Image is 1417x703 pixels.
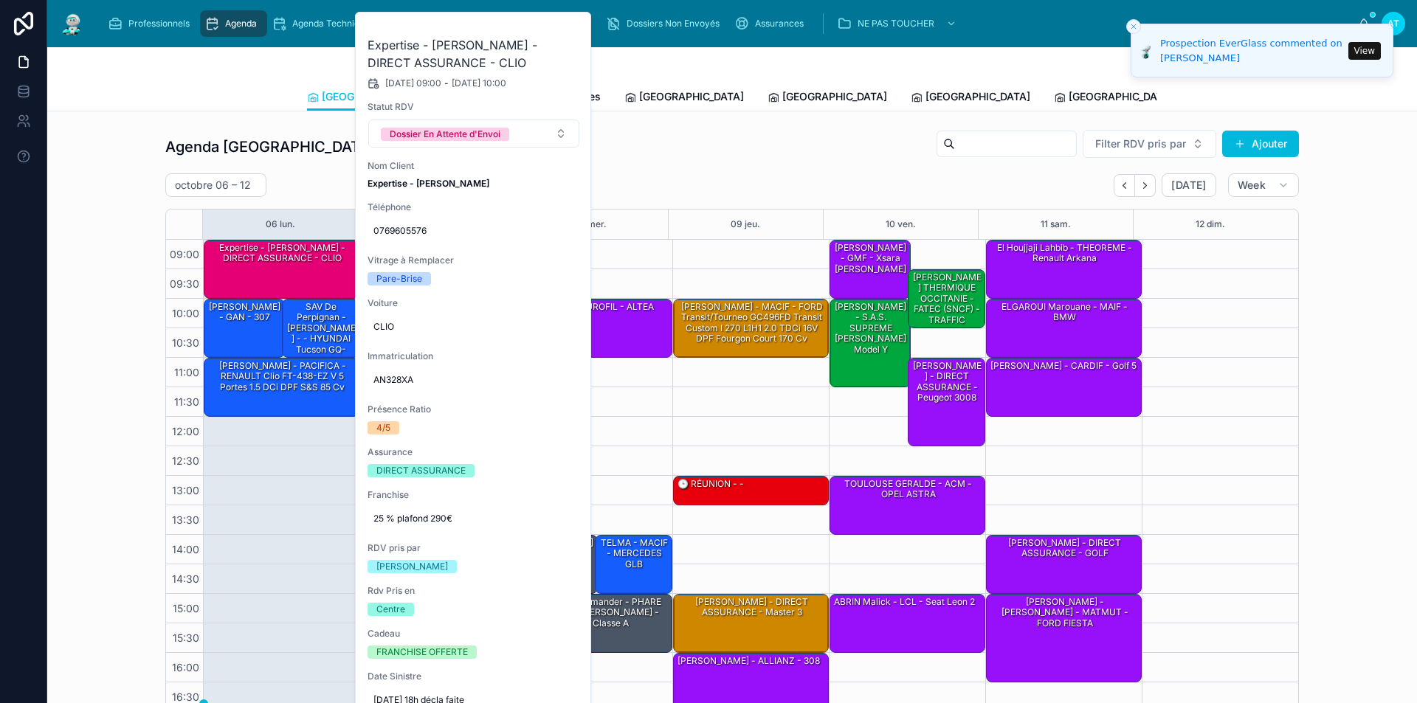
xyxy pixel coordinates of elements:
span: 11:00 [170,366,203,378]
div: [PERSON_NAME] THERMIQUE OCCITANIE - FATEC (SNCF) - TRAFFIC [909,270,985,328]
div: SAV de Perpignan - [PERSON_NAME] - - HYUNDAI Tucson GQ-606-MF IV 1.6 TGDi 16V 230 Hybrid 2WD 179 ... [285,300,359,399]
a: Professionnels [103,10,200,37]
button: 06 lun. [266,209,295,239]
button: 11 sam. [1041,209,1071,239]
button: View [1348,42,1381,60]
h2: octobre 06 – 12 [175,178,251,193]
span: Week [1238,179,1266,192]
a: [GEOGRAPHIC_DATA] [624,83,744,113]
div: [PERSON_NAME] - DIRECT ASSURANCE - master 3 [674,595,828,652]
a: Ajouter [1222,131,1299,157]
span: CLIO [373,321,574,333]
span: [DATE] 09:00 [385,77,441,89]
span: 0769605576 [373,225,574,237]
span: [GEOGRAPHIC_DATA] [1069,89,1173,104]
div: [PERSON_NAME] - PACIFICA - RENAULT Clio FT-438-EZ V 5 Portes 1.5 dCi DPF S&S 85 cv [204,359,359,416]
div: [PERSON_NAME] - DIRECT ASSURANCE - GOLF [987,536,1141,593]
div: [PERSON_NAME] - MACIF - FORD Transit/Tourneo GC496FD Transit Custom I 270 L1H1 2.0 TDCi 16V DPF F... [674,299,828,357]
div: DIRECT ASSURANCE [376,464,466,477]
div: Dossier En Attente d'Envoi [390,128,500,141]
span: 14:00 [168,543,203,555]
a: Dossiers Non Envoyés [601,10,730,37]
button: Week [1228,173,1299,197]
span: [GEOGRAPHIC_DATA] [322,89,427,104]
span: Agenda [225,18,257,30]
img: App logo [59,12,86,35]
div: [PERSON_NAME] - MACIF - FORD Transit/Tourneo GC496FD Transit Custom I 270 L1H1 2.0 TDCi 16V DPF F... [676,300,827,346]
button: [DATE] [1162,173,1216,197]
span: 15:00 [169,602,203,614]
div: ELGAROUI Marouane - MAIF - BMW [987,299,1141,357]
button: Back [1114,174,1135,197]
span: AN328XA [373,374,574,386]
button: 10 ven. [886,209,916,239]
span: - [444,77,449,89]
div: [PERSON_NAME] - GMF - Xsara [PERSON_NAME] [832,241,909,276]
img: Notification icon [1141,42,1153,60]
div: Pare-Brise [376,272,422,285]
div: [PERSON_NAME] THERMIQUE OCCITANIE - FATEC (SNCF) - TRAFFIC [911,271,985,327]
button: Close toast [1126,19,1141,34]
div: [PERSON_NAME] - GAN - 307 [207,300,283,325]
div: [PERSON_NAME] [376,560,448,573]
a: Cadeaux [528,10,601,37]
span: Statut RDV [368,101,580,113]
div: [PERSON_NAME] - PACIFICA - RENAULT Clio FT-438-EZ V 5 Portes 1.5 dCi DPF S&S 85 cv [207,359,358,394]
span: Dossiers Non Envoyés [627,18,720,30]
a: RDV Annulés [382,10,472,37]
div: [PERSON_NAME] - S.A.S. SUPREME [PERSON_NAME] Model Y [832,300,909,356]
div: [PERSON_NAME] - [PERSON_NAME] - MATMUT - FORD FIESTA [989,595,1140,630]
div: scrollable content [97,7,1358,40]
div: Expertise - [PERSON_NAME] - DIRECT ASSURANCE - CLIO [207,241,358,266]
span: Filter RDV pris par [1095,136,1186,151]
div: TELMA - MACIF - MERCEDES GLB [598,536,672,571]
span: AT [1387,18,1399,30]
span: Franchise [368,489,580,501]
span: RDV pris par [368,542,580,554]
div: TOULOUSE GERALDE - ACM - OPEL ASTRA [830,477,985,534]
span: Cadeau [368,628,580,640]
span: Nom Client [368,160,580,172]
span: Rdv Pris en [368,585,580,597]
span: Professionnels [128,18,190,30]
div: [PERSON_NAME] - [PERSON_NAME] - MATMUT - FORD FIESTA [987,595,1141,682]
span: 14:30 [168,572,203,585]
button: Select Button [368,120,579,148]
span: Assurance [368,446,580,458]
button: 09 jeu. [731,209,760,239]
span: Agenda Technicien [292,18,372,30]
span: NE PAS TOUCHER [858,18,934,30]
div: EL JAMMAL - EUROFIL - ALTEA [517,299,672,357]
span: 13:00 [168,484,203,496]
div: FRANCHISE OFFERTE [376,645,468,659]
div: 12 dim. [1196,209,1225,239]
span: Téléphone [368,201,580,213]
div: [PERSON_NAME] - ALLIANZ - 308 [676,654,821,668]
span: Immatriculation [368,350,580,362]
span: Voiture [368,297,580,309]
div: Prospection EverGlass commented on [PERSON_NAME] [1160,36,1344,65]
div: Module à commander - PHARE AVT DROIT [PERSON_NAME] - MMA - classe A [517,595,672,652]
div: Centre [376,603,405,616]
span: Assurances [755,18,804,30]
a: [GEOGRAPHIC_DATA] [911,83,1030,113]
span: 12:30 [168,454,203,467]
div: [PERSON_NAME] - DIRECT ASSURANCE - Peugeot 3008 [911,359,985,405]
a: Assurances [730,10,814,37]
span: 11:30 [170,395,203,408]
div: ABRIN Malick - LCL - Seat leon 2 [832,595,976,609]
div: [PERSON_NAME] - GAN - 307 [204,299,284,357]
span: 25 % plafond 290€ [373,513,574,524]
span: Présence Ratio [368,404,580,415]
span: [GEOGRAPHIC_DATA] [782,89,887,104]
span: 10:00 [168,307,203,319]
span: 16:30 [168,690,203,703]
span: 09:00 [166,248,203,260]
span: [DATE] [1171,179,1206,192]
div: TOULOUSE GERALDE - ACM - OPEL ASTRA [832,477,984,502]
div: [PERSON_NAME] - GMF - Xsara [PERSON_NAME] [830,240,910,298]
span: 09:30 [166,277,203,290]
a: [GEOGRAPHIC_DATA] [1054,83,1173,113]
